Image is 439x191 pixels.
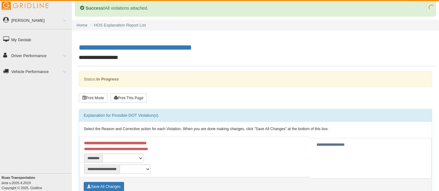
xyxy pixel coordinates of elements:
[79,93,107,103] button: Print Mode
[2,176,35,179] b: Ruan Transportation
[96,77,119,81] strong: In Progress
[2,175,72,190] div: Copyright © 2025, Gridline
[86,6,105,11] b: Success!
[77,23,87,27] a: Home
[111,93,147,103] button: Print This Page
[2,181,31,185] i: beta v.2025.4.2019
[94,23,146,27] a: HOS Explanation Report List
[79,122,432,137] div: Select the Reason and Corrective action for each Violation. When you are done making changes, cli...
[79,109,432,122] div: Explanation for Possible DOT Violation(s)
[79,71,432,87] div: Status:
[2,2,48,10] img: Gridline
